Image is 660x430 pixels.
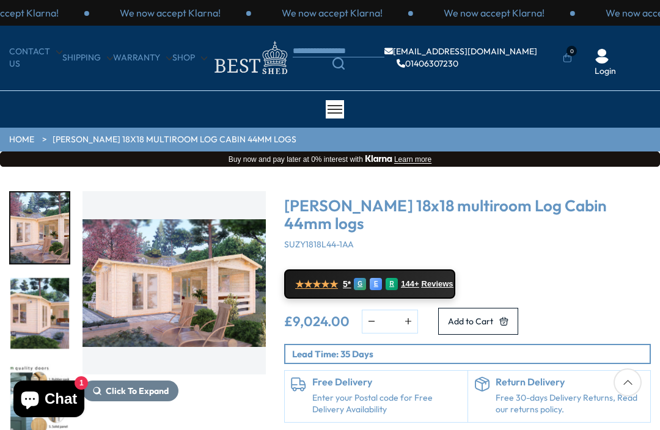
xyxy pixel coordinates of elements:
[595,49,609,64] img: User Icon
[401,279,419,289] span: 144+
[284,239,354,250] span: SUZY1818L44-1AA
[82,191,266,374] img: Shire Suzy 18x18 multiroom Log Cabin 44mm logs - Best Shed
[397,59,458,68] a: 01406307230
[106,385,169,396] span: Click To Expand
[595,65,616,78] a: Login
[9,191,70,264] div: 1 / 7
[284,197,651,232] h3: [PERSON_NAME] 18x18 multiroom Log Cabin 44mm logs
[496,392,645,416] p: Free 30-days Delivery Returns, Read our returns policy.
[62,52,113,64] a: Shipping
[284,315,350,328] ins: £9,024.00
[448,317,493,326] span: Add to Cart
[496,377,645,388] h6: Return Delivery
[438,308,518,335] button: Add to Cart
[293,57,384,70] a: Search
[282,6,383,20] p: We now accept Klarna!
[10,381,88,420] inbox-online-store-chat: Shopify online store chat
[295,279,338,290] span: ★★★★★
[120,6,221,20] p: We now accept Klarna!
[354,278,366,290] div: G
[53,134,296,146] a: [PERSON_NAME] 18x18 multiroom Log Cabin 44mm logs
[312,392,461,416] a: Enter your Postal code for Free Delivery Availability
[9,134,34,146] a: HOME
[370,278,382,290] div: E
[9,277,70,350] div: 2 / 7
[10,278,69,349] img: Suzy3_2x6-2_5S31896-2_64732b6d-1a30-4d9b-a8b3-4f3a95d206a5_200x200.jpg
[10,192,69,263] img: Suzy3_2x6-2_5S31896-1_f0f3b787-e36b-4efa-959a-148785adcb0b_200x200.jpg
[9,46,62,70] a: CONTACT US
[566,46,577,56] span: 0
[284,269,455,299] a: ★★★★★ 5* G E R 144+ Reviews
[89,6,251,20] div: 1 / 3
[172,52,207,64] a: Shop
[563,52,572,64] a: 0
[251,6,413,20] div: 2 / 3
[386,278,398,290] div: R
[113,52,172,64] a: Warranty
[292,348,650,360] p: Lead Time: 35 Days
[444,6,544,20] p: We now accept Klarna!
[312,377,461,388] h6: Free Delivery
[207,38,293,78] img: logo
[384,47,537,56] a: [EMAIL_ADDRESS][DOMAIN_NAME]
[413,6,575,20] div: 3 / 3
[82,381,178,401] button: Click To Expand
[422,279,453,289] span: Reviews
